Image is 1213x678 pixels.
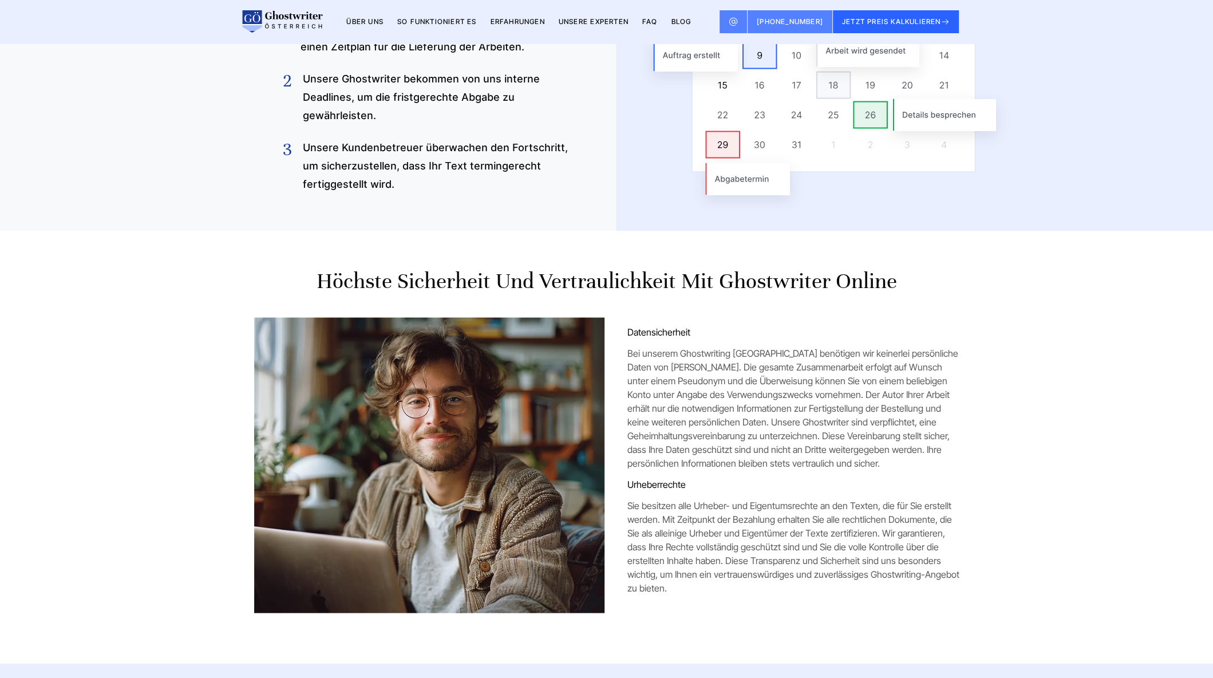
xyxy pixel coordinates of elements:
[277,139,292,161] span: 3
[627,479,959,490] h3: Urheberrechte
[671,17,691,26] a: BLOG
[642,17,658,26] a: FAQ
[277,70,292,93] span: 2
[748,10,833,33] a: [PHONE_NUMBER]
[491,17,545,26] a: Erfahrungen
[627,327,959,337] h3: Datensicherheit
[559,17,629,26] a: Unsere Experten
[254,267,959,295] h2: Höchste Sicherheit und Vertraulichkeit mit Ghostwriter Online
[397,17,477,26] a: So funktioniert es
[627,499,959,595] p: Sie besitzen alle Urheber- und Eigentumsrechte an den Texten, die für Sie erstellt werden. Mit Ze...
[757,17,823,26] span: [PHONE_NUMBER]
[346,17,384,26] a: Über uns
[833,10,959,33] button: JETZT PREIS KALKULIEREN
[729,17,738,26] img: Email
[277,70,575,125] li: Unsere Ghostwriter bekommen von uns interne Deadlines, um die fristgerechte Abgabe zu gewährleisten.
[240,10,323,33] img: logo wirschreiben
[277,139,575,194] li: Unsere Kundenbetreuer überwachen den Fortschritt, um sicherzustellen, dass Ihr Text termingerecht...
[627,346,959,470] p: Bei unserem Ghostwriting [GEOGRAPHIC_DATA] benötigen wir keinerlei persönliche Daten von [PERSON_...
